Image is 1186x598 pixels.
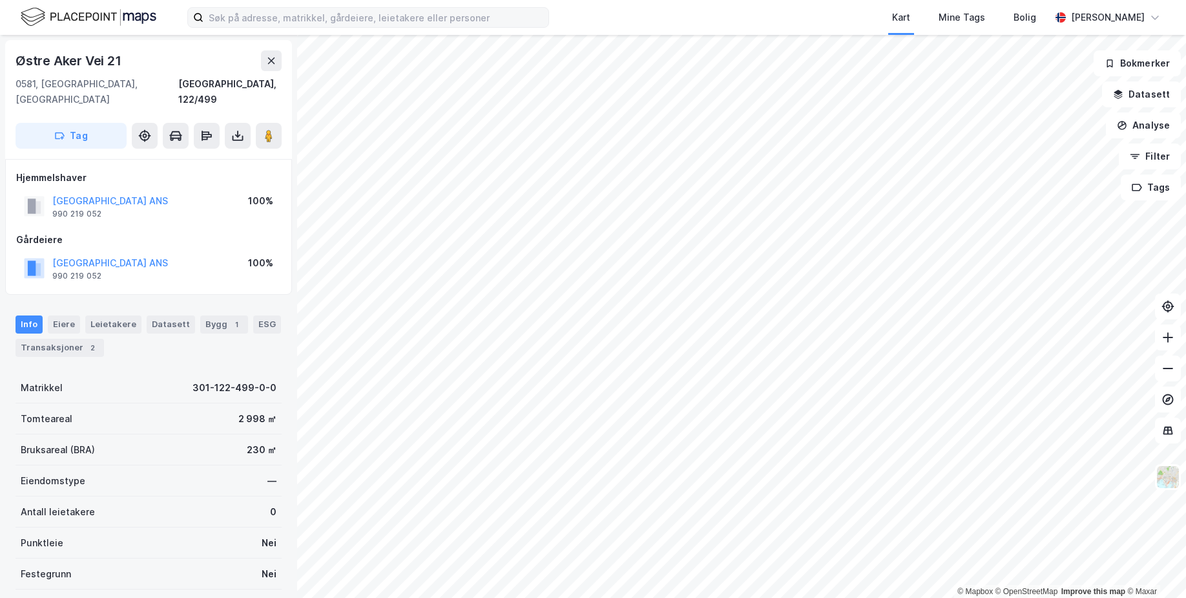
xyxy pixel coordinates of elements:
button: Bokmerker [1094,50,1181,76]
div: Transaksjoner [16,339,104,357]
div: [GEOGRAPHIC_DATA], 122/499 [178,76,282,107]
button: Analyse [1106,112,1181,138]
a: OpenStreetMap [995,587,1058,596]
div: Bruksareal (BRA) [21,442,95,458]
a: Mapbox [957,587,993,596]
div: Punktleie [21,535,63,551]
div: Eiere [48,315,80,334]
div: Matrikkel [21,380,63,396]
div: Mine Tags [939,10,985,25]
button: Filter [1119,144,1181,169]
button: Datasett [1102,81,1181,107]
div: [PERSON_NAME] [1071,10,1145,25]
div: Kart [892,10,910,25]
img: Z [1156,465,1180,489]
div: Hjemmelshaver [16,170,281,186]
div: 0 [270,504,276,520]
div: 990 219 052 [52,271,101,281]
div: 100% [248,193,273,209]
div: Antall leietakere [21,504,95,520]
button: Tag [16,123,127,149]
div: 0581, [GEOGRAPHIC_DATA], [GEOGRAPHIC_DATA] [16,76,178,107]
iframe: Chat Widget [1121,536,1186,598]
div: Tomteareal [21,411,72,427]
div: 2 998 ㎡ [238,411,276,427]
div: Bygg [200,315,248,334]
div: Bolig [1014,10,1036,25]
div: 100% [248,255,273,271]
div: ESG [253,315,281,334]
div: Nei [262,535,276,551]
img: logo.f888ab2527a4732fd821a326f86c7f29.svg [21,6,156,28]
div: 230 ㎡ [247,442,276,458]
div: 990 219 052 [52,209,101,219]
a: Improve this map [1061,587,1125,596]
input: Søk på adresse, matrikkel, gårdeiere, leietakere eller personer [203,8,548,27]
div: Festegrunn [21,566,71,582]
div: — [267,473,276,489]
div: Nei [262,566,276,582]
div: Eiendomstype [21,473,85,489]
div: Gårdeiere [16,232,281,248]
div: 2 [86,341,99,354]
div: Østre Aker Vei 21 [16,50,124,71]
div: Info [16,315,43,334]
div: Leietakere [85,315,141,334]
div: Kontrollprogram for chat [1121,536,1186,598]
button: Tags [1121,175,1181,200]
div: 301-122-499-0-0 [192,380,276,396]
div: Datasett [147,315,195,334]
div: 1 [230,318,243,331]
